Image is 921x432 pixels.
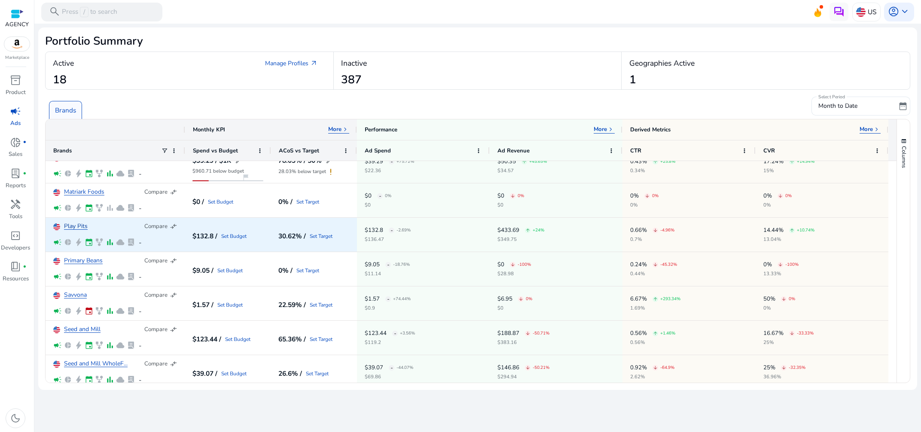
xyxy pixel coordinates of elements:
p: 16.67% [763,331,784,336]
p: $119.2 [365,340,415,345]
span: cloud [116,307,125,315]
p: Tools [9,213,22,221]
span: family_history [95,307,104,315]
p: 15% [763,168,814,173]
p: +75.72% [396,159,414,164]
span: CVR [763,147,775,155]
p: $1.57 [365,296,380,302]
span: keyboard_arrow_right [607,126,615,134]
h5: 65.36% / [278,336,306,342]
span: arrow_outward [310,60,318,67]
p: 0% [785,194,792,198]
a: Set Budget [217,268,243,273]
p: $50.35 [497,159,516,164]
p: +74.44% [393,297,411,301]
span: bar_chart [106,169,114,178]
h4: Geographies Active [629,59,695,68]
p: $433.69 [497,228,519,233]
a: Set Target [296,199,319,204]
span: event [85,341,93,350]
p: +25.8% [660,159,675,164]
span: campaign [53,375,62,384]
span: lab_profile [127,238,135,246]
p: $22.36 [365,168,414,173]
p: +45.65% [529,159,547,164]
span: compare_arrows [170,223,177,231]
span: arrow_downward [525,331,530,336]
span: lab_profile [127,169,135,178]
span: ACoS vs Target [279,147,319,155]
h5: 30.62% / [278,233,306,239]
span: arrow_downward [510,194,515,198]
p: 6.67% [630,296,647,302]
p: +3.56% [400,331,415,335]
h2: Portfolio Summary [45,34,910,48]
span: bolt [74,375,83,384]
span: bolt [74,341,83,350]
h5: $1.57 / [192,301,213,308]
h2: 387 [341,73,362,87]
p: More [594,126,607,134]
span: campaign [53,272,62,281]
span: campaign [53,204,62,212]
p: Brands [55,105,76,115]
p: $383.16 [497,340,549,345]
span: pie_chart [64,307,72,315]
p: +293.34% [660,297,680,301]
span: - [379,187,381,205]
span: donut_small [10,137,21,148]
span: arrow_downward [781,297,786,301]
p: Reports [6,182,26,190]
span: bar_chart [106,238,114,246]
p: $34.57 [497,168,547,173]
span: arrow_upward [790,159,794,164]
span: edit [326,157,333,164]
h5: $123.44 / [192,336,221,342]
span: arrow_upward [525,228,530,233]
span: search [49,6,60,17]
p: US [868,4,876,19]
span: keyboard_arrow_right [873,126,881,134]
img: us.svg [53,223,60,230]
h5: 0% / [278,198,293,205]
h2: 18 [53,73,67,87]
p: $28.98 [497,271,531,276]
span: event [85,204,93,212]
p: More [328,126,342,134]
p: 0% [630,193,639,199]
span: fiber_manual_record [23,265,27,269]
h4: Inactive [341,59,367,68]
span: Columns [900,146,908,168]
p: 13.04% [763,237,814,242]
p: -4.96% [660,228,674,232]
img: us.svg [53,258,60,265]
span: compare_arrows [170,189,177,196]
p: -50.21% [533,365,549,370]
p: Developers [1,244,30,253]
p: Compare [144,292,168,299]
p: 0% [763,203,792,207]
p: 50% [763,296,775,302]
p: $146.86 [497,365,519,371]
a: Set Target [310,337,332,342]
a: Set Target [310,234,332,239]
p: $11.14 [365,271,410,276]
a: Set Target [296,268,319,273]
a: Seed and Mill WholeF... [64,361,128,367]
span: lab_profile [10,168,21,179]
a: Set Budget [217,302,243,307]
p: More [860,126,873,134]
h5: 78.03% / 50% [278,157,322,164]
span: - [394,325,396,342]
span: Month to Date [818,102,857,110]
a: Play Pits [64,223,88,230]
h5: $39.07 / [192,370,217,377]
span: CTR [630,147,641,155]
span: lab_profile [127,341,135,350]
span: arrow_downward [790,331,794,336]
p: $0.9 [365,306,411,310]
span: arrow_downward [510,262,515,267]
span: family_history [95,375,104,384]
span: handyman [10,199,21,210]
span: lab_profile [127,375,135,384]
